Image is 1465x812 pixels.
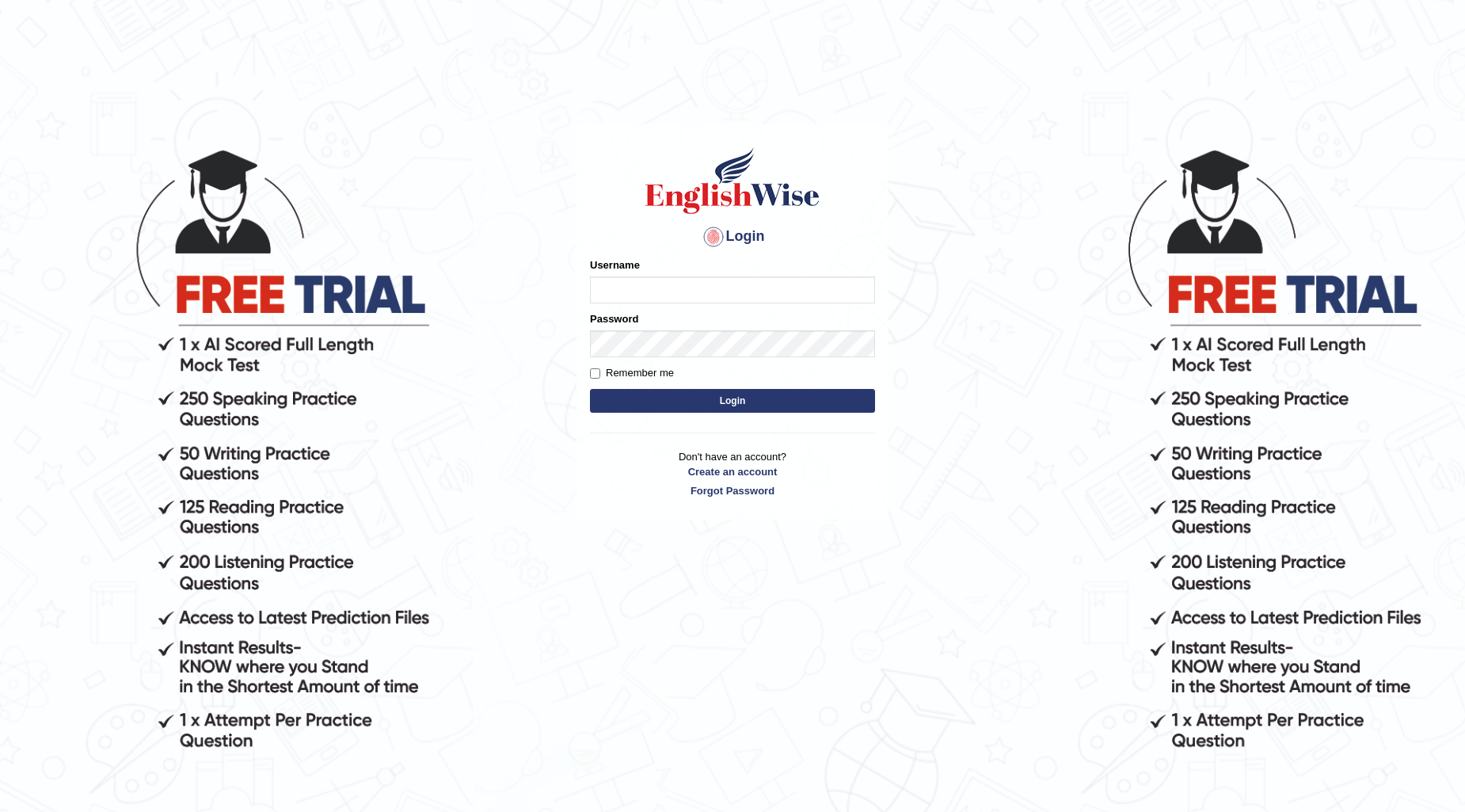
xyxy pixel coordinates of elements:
[590,365,674,381] label: Remember me
[590,368,600,379] input: Remember me
[590,311,638,326] label: Password
[590,389,875,413] button: Login
[642,145,823,216] img: Logo of English Wise sign in for intelligent practice with AI
[590,464,875,479] a: Create an account
[590,257,640,273] label: Username
[590,483,875,498] a: Forgot Password
[590,449,875,498] p: Don't have an account?
[590,224,875,250] h4: Login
